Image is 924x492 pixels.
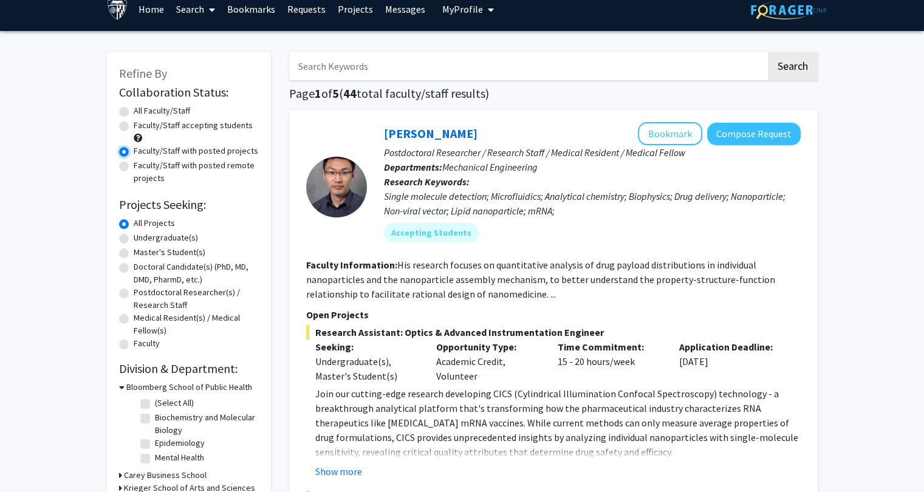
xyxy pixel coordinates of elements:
span: 1 [315,86,321,101]
div: Single molecule detection; Microfluidics; Analytical chemistry; Biophysics; Drug delivery; Nanopa... [384,189,801,218]
p: Join our cutting-edge research developing CICS (Cylindrical Illumination Confocal Spectroscopy) t... [315,386,801,459]
mat-chip: Accepting Students [384,223,479,242]
div: Academic Credit, Volunteer [427,340,549,383]
div: Undergraduate(s), Master's Student(s) [315,354,419,383]
p: Time Commitment: [558,340,661,354]
label: Medical Resident(s) / Medical Fellow(s) [134,312,259,337]
label: Epidemiology [155,437,205,449]
fg-read-more: His research focuses on quantitative analysis of drug payload distributions in individual nanopar... [306,259,775,300]
label: Undergraduate(s) [134,231,198,244]
h2: Collaboration Status: [119,85,259,100]
label: Doctoral Candidate(s) (PhD, MD, DMD, PharmD, etc.) [134,261,259,286]
span: Research Assistant: Optics & Advanced Instrumentation Engineer [306,325,801,340]
h3: Bloomberg School of Public Health [126,381,252,394]
h1: Page of ( total faculty/staff results) [289,86,818,101]
label: Biochemistry and Molecular Biology [155,411,256,437]
span: 44 [343,86,357,101]
button: Compose Request to Sixuan Li [707,123,801,145]
span: 5 [332,86,339,101]
h2: Projects Seeking: [119,197,259,212]
label: (Select All) [155,397,194,409]
label: All Projects [134,217,175,230]
button: Show more [315,464,362,479]
p: Application Deadline: [679,340,782,354]
label: Faculty/Staff accepting students [134,119,253,132]
iframe: Chat [9,437,52,483]
h2: Division & Department: [119,361,259,376]
b: Faculty Information: [306,259,397,271]
span: Mechanical Engineering [442,161,538,173]
label: Faculty/Staff with posted projects [134,145,258,157]
b: Research Keywords: [384,176,470,188]
label: Postdoctoral Researcher(s) / Research Staff [134,286,259,312]
a: [PERSON_NAME] [384,126,477,141]
span: My Profile [442,3,483,15]
button: Add Sixuan Li to Bookmarks [638,122,702,145]
p: Postdoctoral Researcher / Research Staff / Medical Resident / Medical Fellow [384,145,801,160]
p: Seeking: [315,340,419,354]
p: Opportunity Type: [436,340,539,354]
span: Refine By [119,66,167,81]
label: Master's Student(s) [134,246,205,259]
p: Open Projects [306,307,801,322]
label: Faculty/Staff with posted remote projects [134,159,259,185]
label: All Faculty/Staff [134,104,190,117]
input: Search Keywords [289,52,766,80]
div: 15 - 20 hours/week [549,340,670,383]
h3: Carey Business School [124,469,207,482]
img: ForagerOne Logo [751,1,827,19]
b: Departments: [384,161,442,173]
label: Faculty [134,337,160,350]
div: [DATE] [670,340,792,383]
button: Search [768,52,818,80]
label: Mental Health [155,451,204,464]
